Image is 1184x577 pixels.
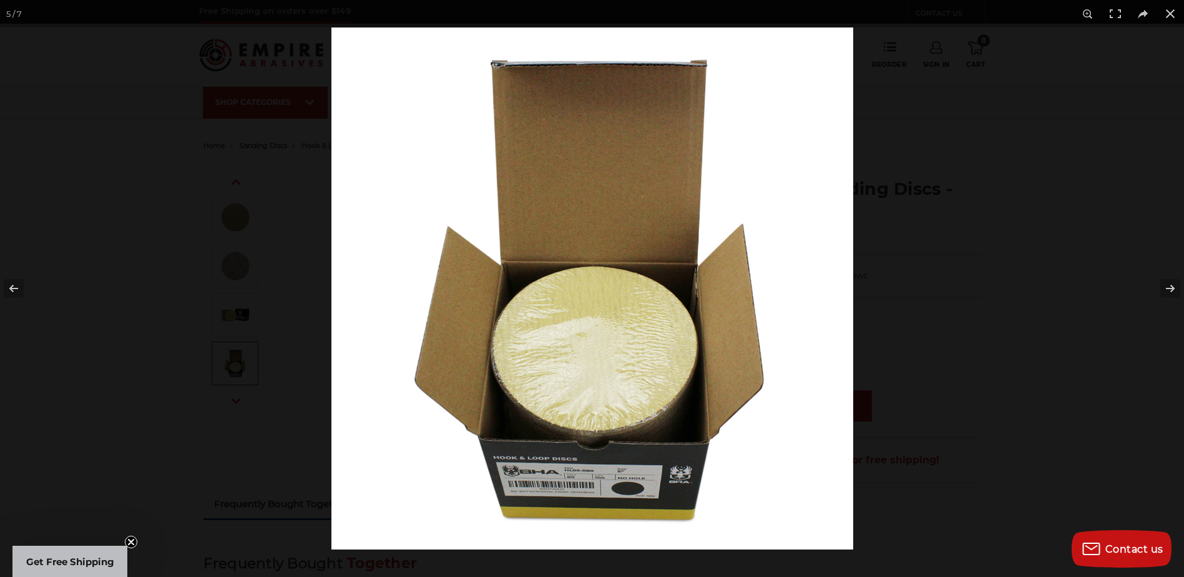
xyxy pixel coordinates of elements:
button: Next (arrow right) [1140,257,1184,320]
span: Contact us [1105,543,1163,555]
div: Get Free ShippingClose teaser [12,546,127,577]
button: Contact us [1072,530,1172,568]
img: 5-inch-no-holes-sanding-discs-hook-loop__41541.1670353961.jpg [331,27,853,550]
button: Close teaser [125,536,137,548]
span: Get Free Shipping [26,556,114,568]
